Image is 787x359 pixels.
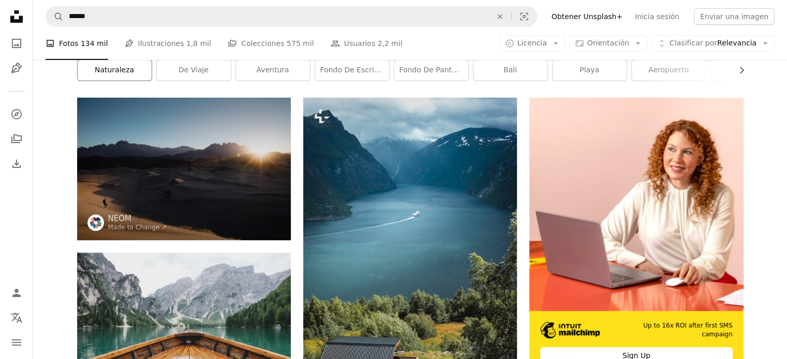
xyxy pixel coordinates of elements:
a: playa [553,60,627,81]
a: Colecciones 575 mil [228,27,314,60]
button: Borrar [488,7,511,26]
span: Relevancia [670,38,756,49]
a: Explorar [6,104,27,124]
span: 575 mil [287,38,314,49]
a: plano [711,60,785,81]
img: file-1722962837469-d5d3a3dee0c7image [529,98,743,311]
a: NEOM [108,213,167,224]
span: Up to 16x ROI after first SMS campaign [615,321,732,339]
button: Menú [6,332,27,353]
a: Fondo de pantalla 4k [394,60,468,81]
button: desplazar lista a la derecha [732,60,744,81]
a: naturaleza [78,60,152,81]
span: Licencia [517,39,547,47]
a: Ilustraciones [6,58,27,79]
a: Barco de madera marrón que se mueve hacia la montaña [77,319,291,328]
a: Usuarios 2,2 mil [331,27,403,60]
button: Idioma [6,307,27,328]
a: aventura [236,60,310,81]
button: Enviar una imagen [694,8,775,25]
button: Búsqueda visual [512,7,537,26]
button: Licencia [499,35,565,52]
span: 1,8 mil [186,38,211,49]
a: Colecciones [6,129,27,149]
span: 2,2 mil [378,38,403,49]
form: Encuentra imágenes en todo el sitio [46,6,537,27]
a: de viaje [157,60,231,81]
a: Un barco está en un gran cuerpo de agua [303,253,517,262]
a: aeropuerto [632,60,706,81]
button: Clasificar porRelevancia [651,35,775,52]
span: Orientación [587,39,629,47]
a: Fotos [6,33,27,54]
button: Orientación [569,35,647,52]
a: Una persona camina por el desierto al atardecer [77,164,291,173]
img: file-1690386555781-336d1949dad1image [540,322,600,338]
a: Inicia sesión [629,8,686,25]
img: Ve al perfil de NEOM [87,214,104,231]
button: Buscar en Unsplash [46,7,64,26]
span: Clasificar por [670,39,717,47]
a: Ilustraciones 1,8 mil [125,27,212,60]
a: Iniciar sesión / Registrarse [6,283,27,303]
a: Made to Change ↗ [108,224,167,231]
a: Historial de descargas [6,153,27,174]
a: Inicio — Unsplash [6,6,27,29]
img: Una persona camina por el desierto al atardecer [77,98,291,240]
a: Obtener Unsplash+ [545,8,629,25]
a: Fondo de escritorio [315,60,389,81]
a: bali [473,60,547,81]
